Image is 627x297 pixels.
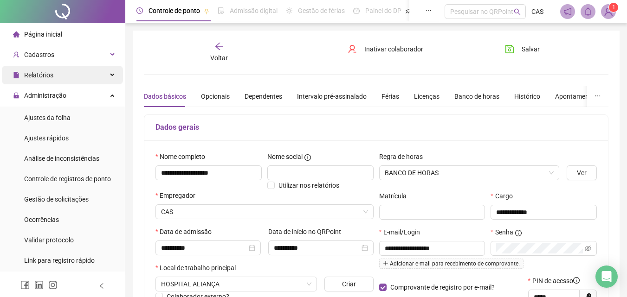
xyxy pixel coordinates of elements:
[24,196,89,203] span: Gestão de solicitações
[514,91,540,101] div: Histórico
[341,42,430,57] button: Inativar colaborador
[454,91,499,101] div: Banco de horas
[381,91,399,101] div: Férias
[425,7,432,14] span: ellipsis
[149,7,200,14] span: Controle de ponto
[201,91,230,101] div: Opcionais
[48,280,58,290] span: instagram
[24,71,53,79] span: Relatórios
[514,8,521,15] span: search
[210,54,228,62] span: Voltar
[522,44,540,54] span: Salvar
[245,91,282,101] div: Dependentes
[364,44,423,54] span: Inativar colaborador
[555,91,598,101] div: Apontamentos
[13,92,19,99] span: lock
[414,91,440,101] div: Licenças
[24,92,66,99] span: Administração
[595,93,601,99] span: ellipsis
[98,283,105,289] span: left
[495,227,513,237] span: Senha
[24,51,54,58] span: Cadastros
[390,284,495,291] span: Comprovante de registro por e-mail?
[609,3,618,12] sup: Atualize o seu contato no menu Meus Dados
[379,152,429,162] label: Regra de horas
[385,166,554,180] span: BANCO DE HORAS
[13,72,19,78] span: file
[278,182,339,189] span: Utilizar nos relatórios
[353,7,360,14] span: dashboard
[587,86,608,107] button: ellipsis
[379,227,426,237] label: E-mail/Login
[24,134,69,142] span: Ajustes rápidos
[161,205,368,219] span: CAS- CLINICA DE ANESTESIA DE SALVADOR LTDA
[24,31,62,38] span: Página inicial
[155,190,201,201] label: Empregador
[491,191,518,201] label: Cargo
[267,152,303,162] span: Nome social
[24,257,95,264] span: Link para registro rápido
[573,277,580,284] span: info-circle
[563,7,572,16] span: notification
[155,263,242,273] label: Local de trabalho principal
[383,260,388,266] span: plus
[24,155,99,162] span: Análise de inconsistências
[379,259,524,269] span: Adicionar e-mail para recebimento de comprovante.
[24,236,74,244] span: Validar protocolo
[342,279,356,289] span: Criar
[155,227,218,237] label: Data de admissão
[567,165,597,180] button: Ver
[218,7,224,14] span: file-done
[304,154,311,161] span: info-circle
[515,230,522,236] span: info-circle
[505,44,514,54] span: save
[155,122,597,133] h5: Dados gerais
[612,4,615,11] span: 1
[144,91,186,101] div: Dados básicos
[365,7,401,14] span: Painel do DP
[531,6,543,17] span: CAS
[268,227,347,237] label: Data de início no QRPoint
[405,8,411,14] span: pushpin
[230,7,278,14] span: Admissão digital
[20,280,30,290] span: facebook
[24,175,111,183] span: Controle de registros de ponto
[577,168,587,178] span: Ver
[584,7,592,16] span: bell
[214,42,224,51] span: arrow-left
[595,265,618,288] div: Open Intercom Messenger
[136,7,143,14] span: clock-circle
[298,7,345,14] span: Gestão de férias
[532,276,580,286] span: PIN de acesso
[24,216,59,223] span: Ocorrências
[379,191,413,201] label: Matrícula
[324,277,373,291] button: Criar
[13,31,19,38] span: home
[155,152,211,162] label: Nome completo
[24,114,71,121] span: Ajustes da folha
[204,8,209,14] span: pushpin
[348,44,357,54] span: user-delete
[34,280,44,290] span: linkedin
[286,7,292,14] span: sun
[498,42,547,57] button: Salvar
[585,245,591,252] span: eye-invisible
[161,277,311,291] span: HOSPITAL ALIANÇA
[13,51,19,58] span: user-add
[601,5,615,19] img: 12115
[297,91,367,101] div: Intervalo pré-assinalado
